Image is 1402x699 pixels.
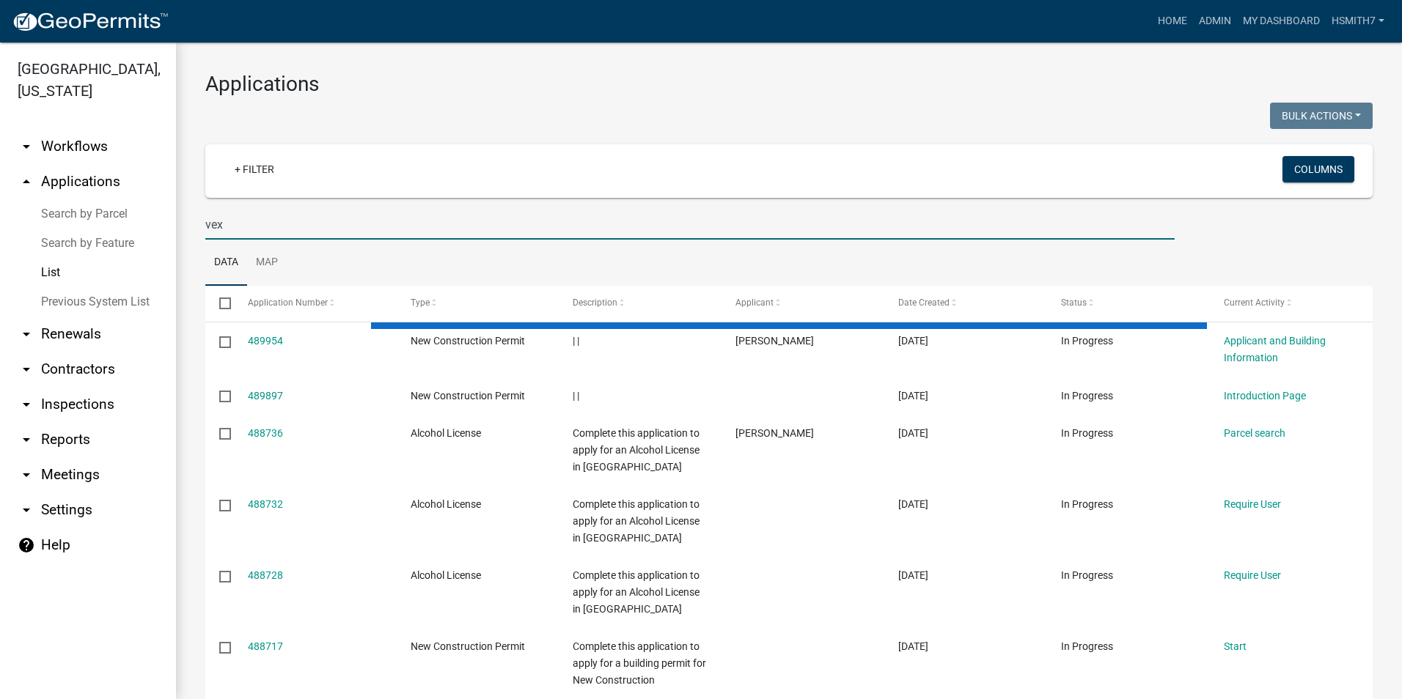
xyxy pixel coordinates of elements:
[573,640,706,686] span: Complete this application to apply for a building permit for New Construction
[559,286,722,321] datatable-header-cell: Description
[1193,7,1237,35] a: Admin
[1224,498,1281,510] a: Require User
[248,498,283,510] a: 488732
[573,498,700,544] span: Complete this application to apply for an Alcohol License in Talbot County
[411,427,481,439] span: Alcohol License
[1061,640,1113,652] span: In Progress
[898,297,950,308] span: Date Created
[223,156,286,182] a: + Filter
[1152,7,1193,35] a: Home
[205,240,247,286] a: Data
[18,173,35,191] i: arrow_drop_up
[411,390,525,402] span: New Construction Permit
[1061,427,1113,439] span: In Progress
[1061,390,1113,402] span: In Progress
[573,390,579,402] span: | |
[248,569,283,581] a: 488728
[1224,297,1285,308] span: Current Activity
[396,286,559,321] datatable-header-cell: Type
[18,466,35,484] i: arrow_drop_down
[573,569,700,615] span: Complete this application to apply for an Alcohol License in Talbot County
[1047,286,1210,321] datatable-header-cell: Status
[18,501,35,519] i: arrow_drop_down
[735,335,814,347] span: Eddie Jones
[1061,498,1113,510] span: In Progress
[898,569,928,581] span: 10/06/2025
[898,498,928,510] span: 10/06/2025
[411,335,525,347] span: New Construction Permit
[573,335,579,347] span: | |
[233,286,396,321] datatable-header-cell: Application Number
[722,286,884,321] datatable-header-cell: Applicant
[898,427,928,439] span: 10/06/2025
[884,286,1047,321] datatable-header-cell: Date Created
[248,390,283,402] a: 489897
[248,335,283,347] a: 489954
[1061,297,1087,308] span: Status
[1210,286,1373,321] datatable-header-cell: Current Activity
[1282,156,1354,182] button: Columns
[1270,103,1373,129] button: Bulk Actions
[411,640,525,652] span: New Construction Permit
[411,569,481,581] span: Alcohol License
[735,427,814,439] span: Christina D Gaston
[898,640,928,652] span: 10/06/2025
[1061,569,1113,581] span: In Progress
[1326,7,1390,35] a: hsmith7
[18,138,35,155] i: arrow_drop_down
[247,240,287,286] a: Map
[18,360,35,378] i: arrow_drop_down
[248,640,283,652] a: 488717
[1061,335,1113,347] span: In Progress
[1237,7,1326,35] a: My Dashboard
[1224,569,1281,581] a: Require User
[1224,335,1326,363] a: Applicant and Building Information
[205,72,1373,97] h3: Applications
[248,297,328,308] span: Application Number
[205,210,1175,240] input: Search for applications
[735,297,774,308] span: Applicant
[18,396,35,413] i: arrow_drop_down
[573,427,700,473] span: Complete this application to apply for an Alcohol License in Talbot County
[18,325,35,343] i: arrow_drop_down
[411,297,430,308] span: Type
[18,431,35,448] i: arrow_drop_down
[898,335,928,347] span: 10/08/2025
[1224,427,1285,439] a: Parcel search
[898,390,928,402] span: 10/08/2025
[1224,390,1306,402] a: Introduction Page
[1224,640,1247,652] a: Start
[248,427,283,439] a: 488736
[573,297,617,308] span: Description
[205,286,233,321] datatable-header-cell: Select
[411,498,481,510] span: Alcohol License
[18,536,35,554] i: help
